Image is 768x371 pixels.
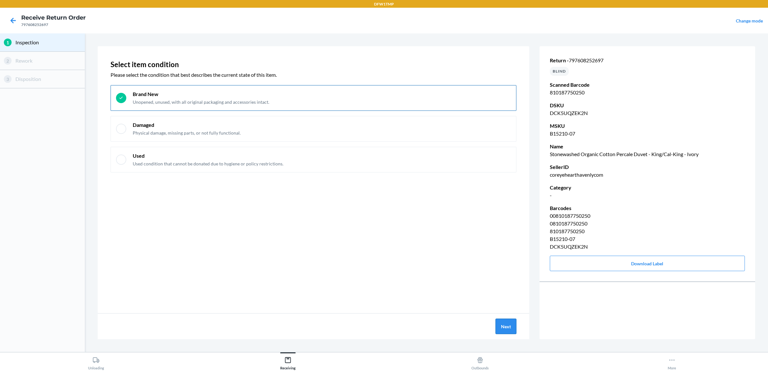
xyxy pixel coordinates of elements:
[550,150,745,158] p: Stonewashed Organic Cotton Percale Duvet - King/Cal-King - Ivory
[384,352,576,370] button: Outbounds
[133,91,269,98] p: Brand New
[4,39,12,46] div: 1
[133,152,283,159] p: Used
[550,204,745,212] p: Barcodes
[15,39,81,46] p: Inspection
[133,99,269,105] p: Unopened, unused, with all original packaging and accessories intact.
[550,57,745,64] p: Return -
[668,354,676,370] div: More
[550,220,745,227] p: 0810187750250
[471,354,489,370] div: Outbounds
[88,354,104,370] div: Unloading
[550,227,745,235] p: 810187750250
[111,71,516,79] p: Please select the condition that best describes the current state of this item.
[550,212,745,220] p: 00810187750250
[133,130,241,136] p: Physical damage, missing parts, or not fully functional.
[550,89,745,96] p: 810187750250
[192,352,384,370] button: Receiving
[15,75,81,83] p: Disposition
[550,163,745,171] p: SellerID
[374,1,394,7] p: DFW1TMP
[550,130,745,137] p: B15210-07
[550,171,745,179] p: coreyehearthavenlycom
[550,243,745,251] p: DCK5UQZEK2N
[550,184,745,191] p: Category
[550,102,745,109] p: DSKU
[133,121,241,128] p: Damaged
[550,81,745,89] p: Scanned Barcode
[15,57,81,65] p: Rework
[496,319,516,334] button: Next
[550,143,745,150] p: Name
[133,161,283,167] p: Used condition that cannot be donated due to hygiene or policy restrictions.
[21,22,86,28] div: 797608252697
[280,354,296,370] div: Receiving
[4,57,12,65] div: 2
[569,57,603,63] span: 797608252697
[550,191,745,199] p: -
[4,75,12,83] div: 3
[111,59,516,70] p: Select item condition
[550,109,745,117] p: DCK5UQZEK2N
[736,18,763,23] a: Change mode
[21,13,86,22] h4: Receive Return Order
[550,235,745,243] p: B15210-07
[550,122,745,130] p: MSKU
[550,67,569,76] div: BLIND
[550,256,745,271] button: Download Label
